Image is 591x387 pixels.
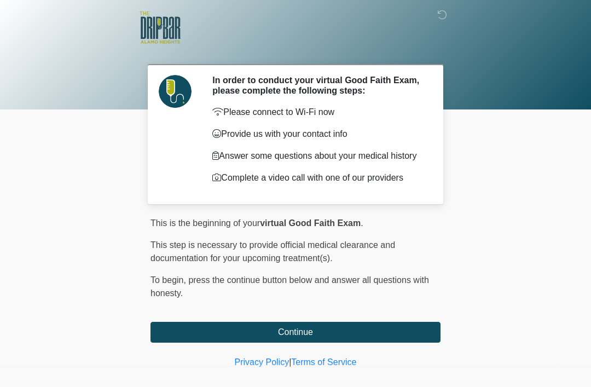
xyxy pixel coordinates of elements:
strong: virtual Good Faith Exam [260,218,361,228]
span: This is the beginning of your [150,218,260,228]
p: Provide us with your contact info [212,128,424,141]
a: Terms of Service [291,357,356,367]
button: Continue [150,322,441,343]
p: Complete a video call with one of our providers [212,171,424,184]
h2: In order to conduct your virtual Good Faith Exam, please complete the following steps: [212,75,424,96]
a: | [289,357,291,367]
p: Answer some questions about your medical history [212,149,424,163]
img: Agent Avatar [159,75,192,108]
span: To begin, [150,275,188,285]
span: press the continue button below and answer all questions with honesty. [150,275,429,298]
p: Please connect to Wi-Fi now [212,106,424,119]
a: Privacy Policy [235,357,289,367]
span: . [361,218,363,228]
span: This step is necessary to provide official medical clearance and documentation for your upcoming ... [150,240,395,263]
img: The DRIPBaR - Alamo Heights Logo [140,8,181,47]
